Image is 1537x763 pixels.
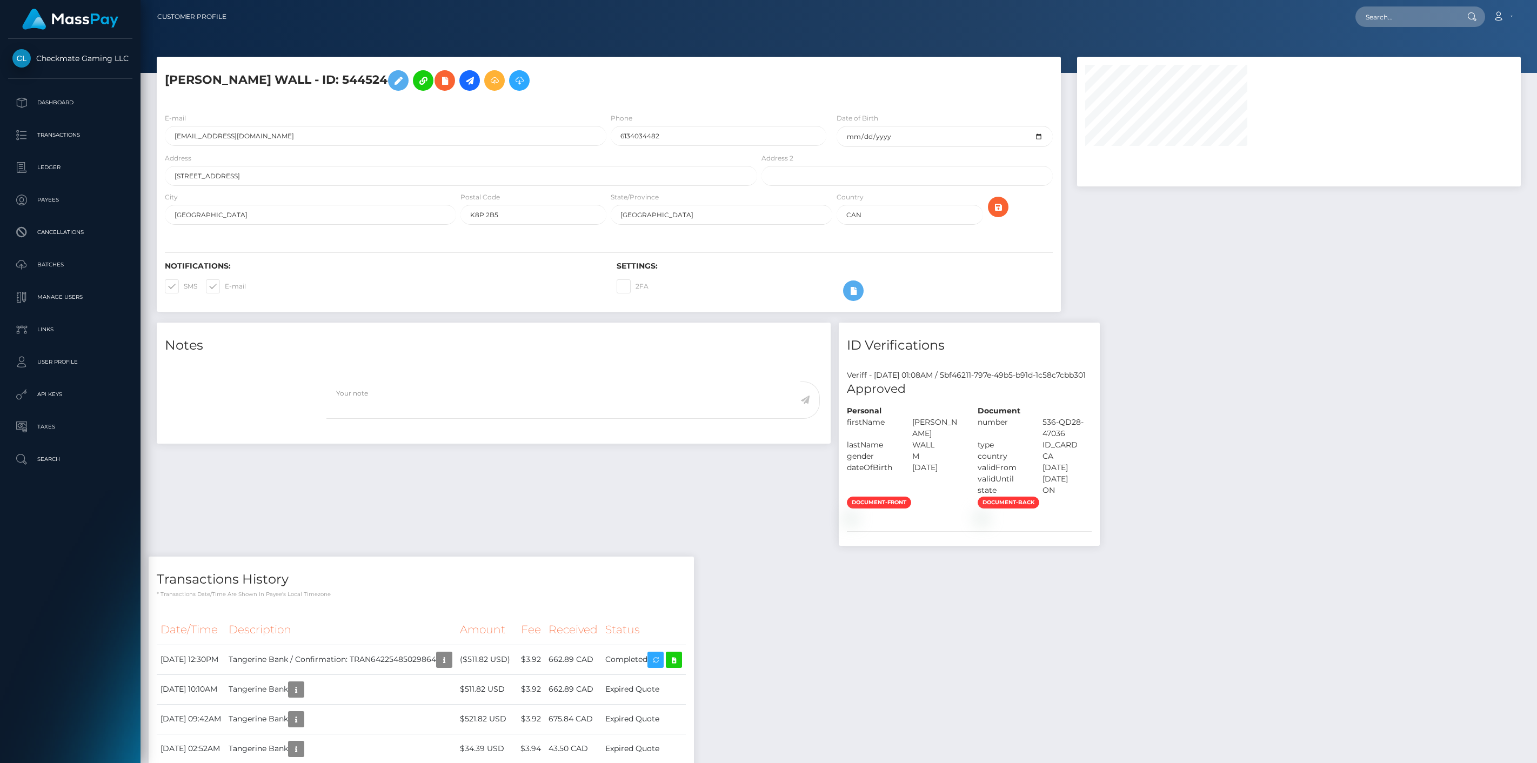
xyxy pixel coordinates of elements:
input: Search... [1355,6,1457,27]
p: Batches [12,257,128,273]
a: Links [8,316,132,343]
th: Fee [517,615,545,645]
label: SMS [165,279,197,293]
a: Manage Users [8,284,132,311]
img: Checkmate Gaming LLC [12,49,31,68]
label: Address 2 [761,153,793,163]
div: WALL [904,439,970,451]
a: Payees [8,186,132,213]
a: Search [8,446,132,473]
div: dateOfBirth [839,462,904,473]
p: API Keys [12,386,128,403]
div: 536-QD28-47036 [1034,417,1100,439]
th: Date/Time [157,615,225,645]
td: [DATE] 09:42AM [157,704,225,734]
td: $3.92 [517,704,545,734]
label: Postal Code [460,192,500,202]
label: Country [837,192,864,202]
p: User Profile [12,354,128,370]
label: City [165,192,178,202]
h5: Approved [847,381,1092,398]
td: [DATE] 10:10AM [157,674,225,704]
th: Amount [456,615,517,645]
a: Ledger [8,154,132,181]
td: 662.89 CAD [545,645,602,674]
h6: Notifications: [165,262,600,271]
div: number [970,417,1035,439]
a: API Keys [8,381,132,408]
img: b14f9ff2-eb47-450e-bbca-d639332d2ca4 [978,513,986,522]
div: validFrom [970,462,1035,473]
div: [DATE] [1034,462,1100,473]
td: 675.84 CAD [545,704,602,734]
div: validUntil [970,473,1035,485]
img: 0ec5dc59-4b4b-4022-b41d-95e7be740357 [847,513,856,522]
a: Cancellations [8,219,132,246]
td: $3.92 [517,645,545,674]
a: Customer Profile [157,5,226,28]
div: ON [1034,485,1100,496]
a: Dashboard [8,89,132,116]
p: Cancellations [12,224,128,240]
div: [PERSON_NAME] [904,417,970,439]
div: M [904,451,970,462]
div: [DATE] [904,462,970,473]
h4: ID Verifications [847,336,1092,355]
span: document-back [978,497,1039,508]
label: Phone [611,113,632,123]
span: Checkmate Gaming LLC [8,53,132,63]
h6: Settings: [617,262,1052,271]
p: Ledger [12,159,128,176]
th: Description [225,615,456,645]
div: [DATE] [1034,473,1100,485]
div: type [970,439,1035,451]
h4: Transactions History [157,570,686,589]
p: Payees [12,192,128,208]
label: 2FA [617,279,649,293]
a: Transactions [8,122,132,149]
div: Veriff - [DATE] 01:08AM / 5bf46211-797e-49b5-b91d-1c58c7cbb301 [839,370,1100,381]
strong: Personal [847,406,881,416]
div: gender [839,451,904,462]
p: Links [12,322,128,338]
p: * Transactions date/time are shown in payee's local timezone [157,590,686,598]
td: Tangerine Bank [225,704,456,734]
h4: Notes [165,336,823,355]
p: Manage Users [12,289,128,305]
a: Initiate Payout [459,70,480,91]
div: country [970,451,1035,462]
th: Status [602,615,686,645]
strong: Document [978,406,1020,416]
td: $3.92 [517,674,545,704]
label: Date of Birth [837,113,878,123]
label: E-mail [206,279,246,293]
label: Address [165,153,191,163]
div: ID_CARD [1034,439,1100,451]
a: User Profile [8,349,132,376]
th: Received [545,615,602,645]
a: Taxes [8,413,132,440]
span: document-front [847,497,911,508]
label: E-mail [165,113,186,123]
p: Search [12,451,128,467]
img: MassPay Logo [22,9,118,30]
td: Tangerine Bank [225,674,456,704]
div: lastName [839,439,904,451]
td: 662.89 CAD [545,674,602,704]
div: firstName [839,417,904,439]
td: Completed [602,645,686,674]
td: Expired Quote [602,674,686,704]
a: Batches [8,251,132,278]
div: state [970,485,1035,496]
td: Tangerine Bank / Confirmation: TRAN64225485029864 [225,645,456,674]
p: Taxes [12,419,128,435]
p: Dashboard [12,95,128,111]
td: $521.82 USD [456,704,517,734]
td: Expired Quote [602,704,686,734]
td: ($511.82 USD) [456,645,517,674]
td: [DATE] 12:30PM [157,645,225,674]
h5: [PERSON_NAME] WALL - ID: 544524 [165,65,751,96]
p: Transactions [12,127,128,143]
td: $511.82 USD [456,674,517,704]
label: State/Province [611,192,659,202]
